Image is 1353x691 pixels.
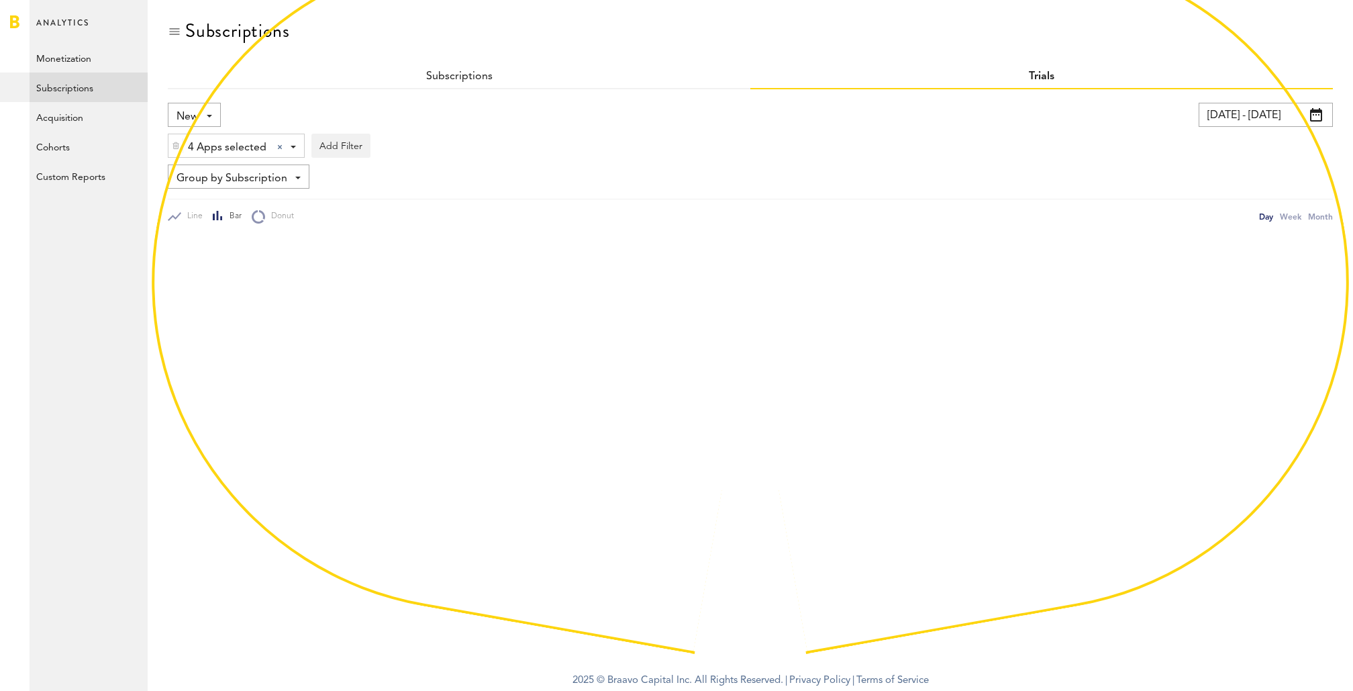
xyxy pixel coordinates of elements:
[277,144,283,150] div: Clear
[1308,210,1333,224] div: Month
[572,671,783,691] span: 2025 © Braavo Capital Inc. All Rights Reserved.
[30,102,148,132] a: Acquisition
[36,15,89,43] span: Analytics
[30,132,148,161] a: Cohorts
[177,167,287,190] span: Group by Subscription
[181,211,203,222] span: Line
[223,211,242,222] span: Bar
[177,105,199,128] span: New
[168,134,183,157] div: Delete
[426,71,493,82] a: Subscriptions
[30,43,148,73] a: Monetization
[185,20,289,42] div: Subscriptions
[172,141,180,150] img: trash_awesome_blue.svg
[1029,71,1054,82] a: Trials
[1280,210,1301,224] div: Week
[188,136,266,159] span: 4 Apps selected
[1259,210,1273,224] div: Day
[30,161,148,191] a: Custom Reports
[311,134,370,158] button: Add Filter
[789,676,850,686] a: Privacy Policy
[856,676,929,686] a: Terms of Service
[30,73,148,102] a: Subscriptions
[265,211,294,222] span: Donut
